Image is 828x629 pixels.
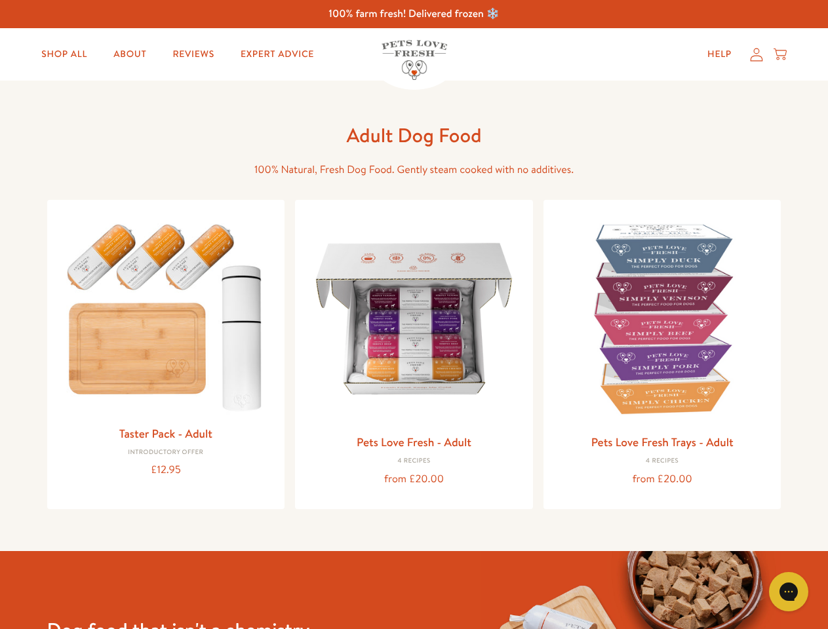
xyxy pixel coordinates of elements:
iframe: Gorgias live chat messenger [762,567,815,616]
div: from £20.00 [554,470,771,488]
a: Taster Pack - Adult [119,425,212,442]
div: 4 Recipes [306,457,522,465]
div: 4 Recipes [554,457,771,465]
a: Pets Love Fresh - Adult [357,434,471,450]
a: Pets Love Fresh Trays - Adult [591,434,734,450]
img: Pets Love Fresh - Adult [306,210,522,427]
a: Reviews [162,41,224,67]
div: Introductory Offer [58,449,275,457]
div: from £20.00 [306,470,522,488]
a: Shop All [31,41,98,67]
div: £12.95 [58,461,275,479]
a: Help [697,41,742,67]
img: Pets Love Fresh [382,40,447,80]
img: Taster Pack - Adult [58,210,275,418]
h1: Adult Dog Food [205,123,624,148]
span: 100% Natural, Fresh Dog Food. Gently steam cooked with no additives. [254,162,574,177]
img: Pets Love Fresh Trays - Adult [554,210,771,427]
a: Expert Advice [230,41,325,67]
a: About [103,41,157,67]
